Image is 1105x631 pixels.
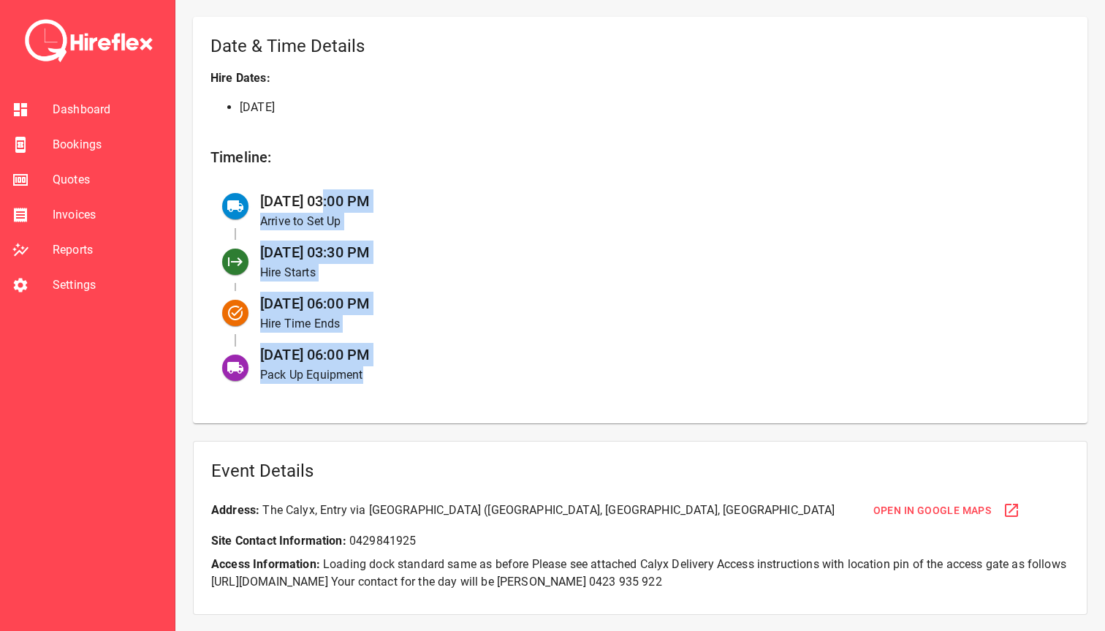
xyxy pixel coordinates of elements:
[260,346,370,363] span: [DATE] 06:00 PM
[211,557,320,571] b: Access Information:
[260,366,1047,384] p: Pack Up Equipment
[211,503,259,517] b: Address:
[53,276,163,294] span: Settings
[260,192,370,210] span: [DATE] 03:00 PM
[53,136,163,154] span: Bookings
[260,315,1047,333] p: Hire Time Ends
[210,69,1070,87] p: Hire Dates:
[210,34,1070,58] h5: Date & Time Details
[53,171,163,189] span: Quotes
[53,101,163,118] span: Dashboard
[211,556,1069,591] p: Loading dock standard same as before Please see attached Calyx Delivery Access instructions with ...
[210,146,1070,169] h6: Timeline:
[211,532,1069,550] p: 0429841925
[211,459,1069,483] h5: Event Details
[240,99,1070,116] li: [DATE]
[260,213,1047,230] p: Arrive to Set Up
[211,534,346,548] b: Site Contact Information:
[260,243,370,261] span: [DATE] 03:30 PM
[260,295,370,312] span: [DATE] 06:00 PM
[211,502,835,519] div: The Calyx, Entry via [GEOGRAPHIC_DATA] ([GEOGRAPHIC_DATA], [GEOGRAPHIC_DATA], [GEOGRAPHIC_DATA]
[873,502,992,520] span: Open in Google Maps
[53,206,163,224] span: Invoices
[53,241,163,259] span: Reports
[859,494,1036,527] button: Open in Google Maps
[260,264,1047,282] p: Hire Starts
